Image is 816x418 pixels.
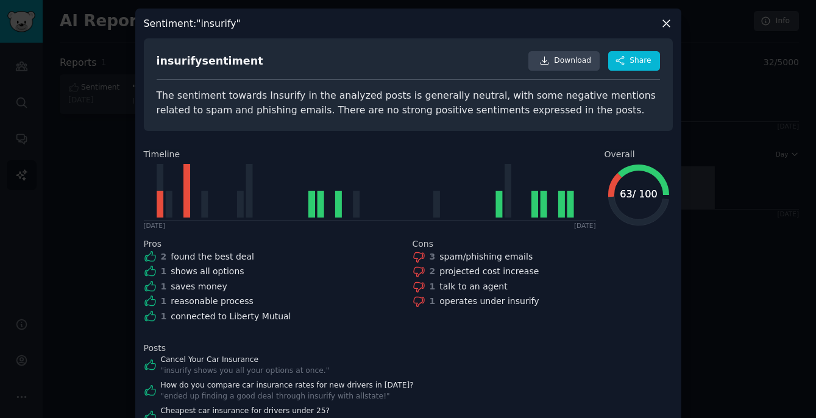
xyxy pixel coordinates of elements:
[161,406,370,417] a: Cheapest car insurance for drivers under 25?
[144,238,162,250] span: Pros
[608,51,659,71] button: Share
[161,265,167,278] div: 1
[430,265,436,278] div: 2
[171,310,291,323] div: connected to Liberty Mutual
[157,88,660,118] div: The sentiment towards Insurify in the analyzed posts is generally neutral, with some negative men...
[161,295,167,308] div: 1
[528,51,600,71] a: Download
[161,380,414,391] a: How do you compare car insurance rates for new drivers in [DATE]?
[171,250,254,263] div: found the best deal
[605,148,635,161] span: Overall
[439,280,507,293] div: talk to an agent
[171,280,227,293] div: saves money
[157,54,263,69] div: insurify sentiment
[161,391,414,402] div: " ended up finding a good deal through insurify with allstate! "
[144,17,241,30] h3: Sentiment : "insurify"
[430,295,436,308] div: 1
[161,355,330,366] a: Cancel Your Car Insurance
[430,250,436,263] div: 3
[430,280,436,293] div: 1
[144,148,180,161] span: Timeline
[413,238,434,250] span: Cons
[620,188,657,200] text: 63 / 100
[630,55,651,66] span: Share
[171,295,254,308] div: reasonable process
[161,366,330,377] div: " insurify shows you all your options at once. "
[439,250,533,263] div: spam/phishing emails
[144,221,166,230] div: [DATE]
[161,250,167,263] div: 2
[171,265,244,278] div: shows all options
[439,295,539,308] div: operates under insurify
[439,265,539,278] div: projected cost increase
[554,55,591,66] span: Download
[144,342,166,355] span: Posts
[161,280,167,293] div: 1
[161,310,167,323] div: 1
[574,221,596,230] div: [DATE]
